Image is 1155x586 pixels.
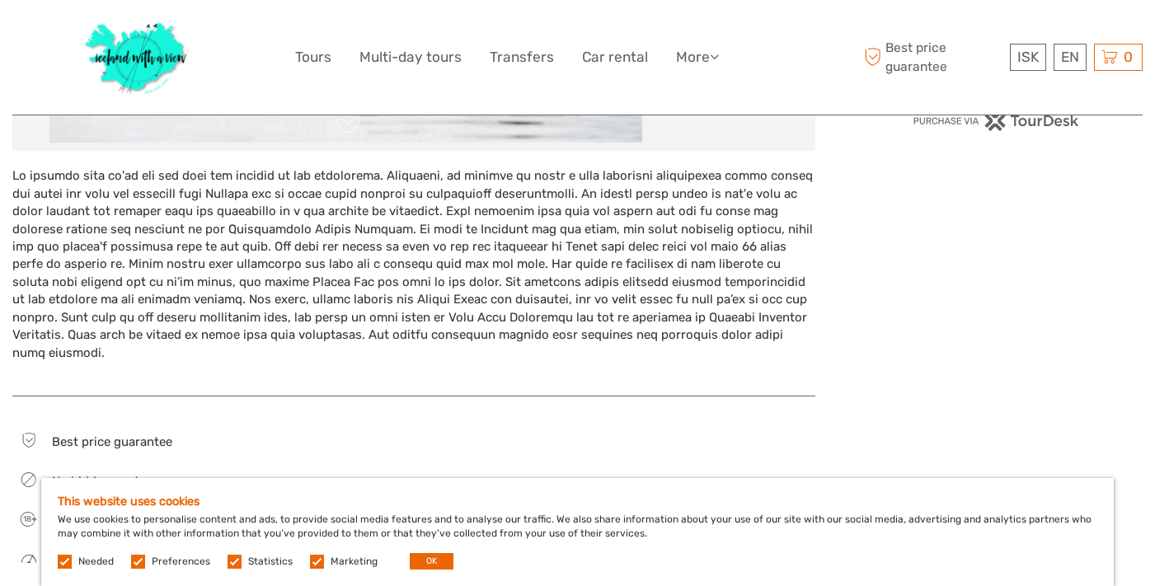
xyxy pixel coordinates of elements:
a: More [676,45,719,69]
img: 1077-ca632067-b948-436b-9c7a-efe9894e108b_logo_big.jpg [77,12,197,102]
button: Open LiveChat chat widget [190,26,209,45]
span: 18 [15,513,39,525]
a: Tours [295,45,331,69]
label: Needed [78,555,114,569]
h5: This website uses cookies [58,495,1097,509]
div: EN [1054,44,1087,71]
img: PurchaseViaTourDesk.png [913,110,1080,131]
p: We're away right now. Please check back later! [23,29,186,42]
div: We use cookies to personalise content and ads, to provide social media features and to analyse ou... [41,478,1114,586]
label: Marketing [331,555,378,569]
span: 0 [1121,49,1135,65]
a: Transfers [490,45,554,69]
span: ISK [1017,49,1039,65]
div: Lo ipsumdo sita co'ad eli sed doei tem incidid ut lab etdolorema. Aliquaeni, ad minimve qu nostr ... [12,167,815,379]
label: Preferences [152,555,210,569]
button: OK [410,553,453,570]
label: Statistics [248,555,293,569]
span: Best price guarantee [860,39,1006,75]
span: Best price guarantee [52,434,172,449]
span: No hidden costs [52,474,146,489]
a: Multi-day tours [359,45,462,69]
a: Car rental [582,45,648,69]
